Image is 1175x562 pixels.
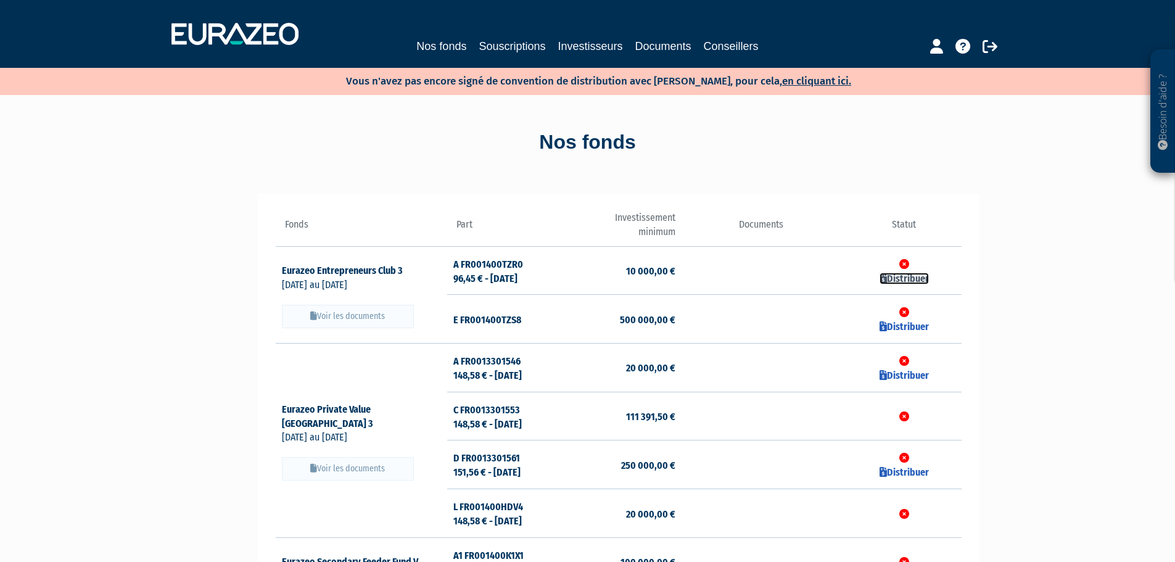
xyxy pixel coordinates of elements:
[561,392,675,440] td: 111 391,50 €
[704,38,759,55] a: Conseillers
[416,38,466,55] a: Nos fonds
[447,440,561,489] td: D FR0013301561 151,56 € - [DATE]
[447,344,561,392] td: A FR0013301546 148,58 € - [DATE]
[1156,56,1170,167] p: Besoin d'aide ?
[880,273,929,284] a: Distribuer
[447,211,561,246] th: Part
[561,344,675,392] td: 20 000,00 €
[782,75,851,88] a: en cliquant ici.
[282,279,347,291] span: [DATE] au [DATE]
[558,38,622,55] a: Investisseurs
[479,38,545,55] a: Souscriptions
[880,466,929,478] a: Distribuer
[561,440,675,489] td: 250 000,00 €
[171,23,299,45] img: 1732889491-logotype_eurazeo_blanc_rvb.png
[675,211,847,246] th: Documents
[447,392,561,440] td: C FR0013301553 148,58 € - [DATE]
[447,489,561,538] td: L FR001400HDV4 148,58 € - [DATE]
[447,246,561,295] td: A FR001400TZR0 96,45 € - [DATE]
[880,370,929,381] a: Distribuer
[282,431,347,443] span: [DATE] au [DATE]
[282,403,384,429] a: Eurazeo Private Value [GEOGRAPHIC_DATA] 3
[236,128,939,157] div: Nos fonds
[880,321,929,333] a: Distribuer
[847,211,961,246] th: Statut
[635,38,691,55] a: Documents
[447,295,561,344] td: E FR001400TZS8
[561,246,675,295] td: 10 000,00 €
[310,71,851,89] p: Vous n'avez pas encore signé de convention de distribution avec [PERSON_NAME], pour cela,
[282,457,414,481] button: Voir les documents
[282,265,414,276] a: Eurazeo Entrepreneurs Club 3
[561,295,675,344] td: 500 000,00 €
[282,305,414,328] button: Voir les documents
[561,211,675,246] th: Investissement minimum
[561,489,675,538] td: 20 000,00 €
[276,211,447,246] th: Fonds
